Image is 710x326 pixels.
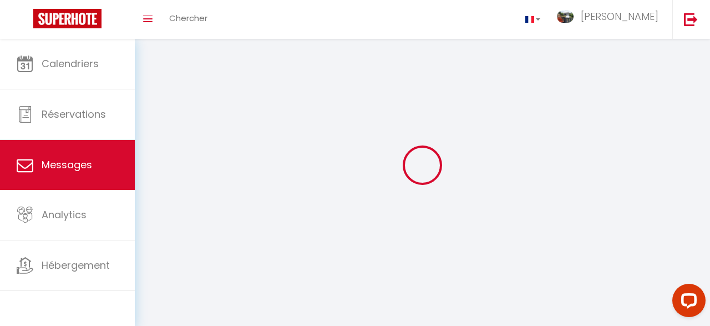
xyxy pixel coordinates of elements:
span: Calendriers [42,57,99,71]
span: Hébergement [42,258,110,272]
img: logout [684,12,698,26]
span: Chercher [169,12,207,24]
iframe: LiveChat chat widget [663,279,710,326]
img: Super Booking [33,9,102,28]
span: [PERSON_NAME] [581,9,658,23]
span: Messages [42,158,92,172]
span: Réservations [42,107,106,121]
span: Analytics [42,208,87,222]
img: ... [557,11,574,23]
